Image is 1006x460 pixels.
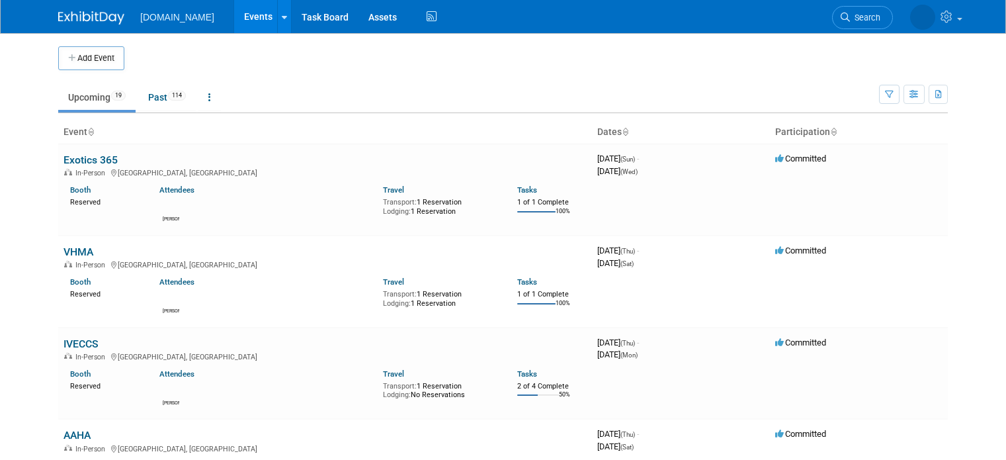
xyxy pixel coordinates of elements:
img: In-Person Event [64,445,72,451]
span: Committed [775,154,826,163]
span: In-Person [75,445,109,453]
span: [DATE] [597,338,639,347]
a: Sort by Participation Type [830,126,837,137]
img: In-Person Event [64,353,72,359]
div: Kiersten Hackett [163,306,179,314]
img: ExhibitDay [58,11,124,24]
span: Lodging: [383,207,411,216]
div: David Han [163,398,179,406]
th: Dates [592,121,770,144]
span: Committed [775,429,826,439]
span: (Sat) [620,260,634,267]
td: 50% [559,391,570,409]
span: (Sun) [620,156,635,163]
span: Lodging: [383,391,411,399]
td: 100% [556,300,570,318]
span: (Thu) [620,248,635,255]
span: - [637,246,639,255]
a: Past114 [138,85,196,110]
a: Travel [383,369,404,379]
div: Reserved [70,195,140,207]
span: In-Person [75,169,109,177]
img: Jessica Linares Cabrera [910,5,935,30]
span: (Thu) [620,340,635,347]
span: [DATE] [597,154,639,163]
div: 1 Reservation 1 Reservation [383,287,497,308]
div: Shawn Wilkie [163,214,179,222]
div: [GEOGRAPHIC_DATA], [GEOGRAPHIC_DATA] [63,167,587,177]
span: In-Person [75,353,109,361]
a: VHMA [63,246,93,258]
span: - [637,429,639,439]
div: [GEOGRAPHIC_DATA], [GEOGRAPHIC_DATA] [63,351,587,361]
a: Sort by Start Date [622,126,628,137]
div: Reserved [70,379,140,391]
span: Committed [775,338,826,347]
a: Booth [70,369,91,379]
span: (Sat) [620,443,634,451]
span: [DATE] [597,441,634,451]
button: Add Event [58,46,124,70]
span: Committed [775,246,826,255]
a: Upcoming19 [58,85,136,110]
div: Reserved [70,287,140,299]
th: Participation [770,121,948,144]
span: 114 [168,91,186,101]
a: Travel [383,185,404,195]
span: (Mon) [620,351,638,359]
a: Search [832,6,893,29]
span: [DATE] [597,349,638,359]
a: Booth [70,185,91,195]
span: [DOMAIN_NAME] [140,12,214,23]
span: - [637,154,639,163]
a: AAHA [63,429,91,441]
a: Attendees [159,277,194,287]
img: Kiersten Hackett [163,291,179,306]
div: 1 of 1 Complete [517,198,587,207]
a: Tasks [517,185,537,195]
span: [DATE] [597,246,639,255]
span: (Thu) [620,431,635,438]
a: Tasks [517,369,537,379]
th: Event [58,121,592,144]
a: Sort by Event Name [87,126,94,137]
span: Search [850,13,880,23]
a: Booth [70,277,91,287]
img: Shawn Wilkie [163,199,179,214]
span: [DATE] [597,429,639,439]
div: [GEOGRAPHIC_DATA], [GEOGRAPHIC_DATA] [63,259,587,269]
span: [DATE] [597,166,638,176]
span: (Wed) [620,168,638,175]
div: 1 Reservation No Reservations [383,379,497,400]
a: Travel [383,277,404,287]
span: Transport: [383,198,417,207]
img: In-Person Event [64,169,72,175]
div: 1 Reservation 1 Reservation [383,195,497,216]
div: 1 of 1 Complete [517,290,587,299]
div: 2 of 4 Complete [517,382,587,391]
img: David Han [163,383,179,398]
span: Lodging: [383,299,411,308]
span: - [637,338,639,347]
span: Transport: [383,382,417,391]
span: Transport: [383,290,417,299]
a: IVECCS [63,338,99,350]
a: Attendees [159,369,194,379]
div: [GEOGRAPHIC_DATA], [GEOGRAPHIC_DATA] [63,443,587,453]
img: In-Person Event [64,261,72,267]
a: Attendees [159,185,194,195]
td: 100% [556,208,570,226]
a: Tasks [517,277,537,287]
span: [DATE] [597,258,634,268]
span: In-Person [75,261,109,269]
span: 19 [111,91,126,101]
a: Exotics 365 [63,154,118,166]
